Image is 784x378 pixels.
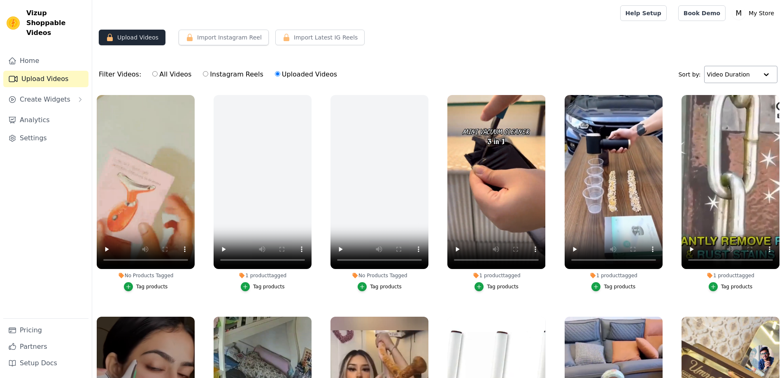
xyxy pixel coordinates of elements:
button: Tag products [709,282,753,291]
span: Import Latest IG Reels [294,33,358,42]
label: All Videos [152,69,192,80]
div: 1 product tagged [447,272,545,279]
a: Help Setup [620,5,667,21]
div: Tag products [136,283,168,290]
button: Tag products [475,282,519,291]
input: Uploaded Videos [275,71,280,77]
button: Import Instagram Reel [179,30,269,45]
div: Tag products [487,283,519,290]
button: Upload Videos [99,30,165,45]
div: 1 product tagged [565,272,663,279]
div: 1 product tagged [214,272,312,279]
a: Pricing [3,322,88,339]
div: Tag products [253,283,285,290]
div: Tag products [370,283,402,290]
button: Create Widgets [3,91,88,108]
button: Import Latest IG Reels [275,30,365,45]
input: All Videos [152,71,158,77]
input: Instagram Reels [203,71,208,77]
label: Uploaded Videos [275,69,337,80]
a: Home [3,53,88,69]
div: Filter Videos: [99,65,342,84]
div: Open chat [749,345,774,370]
div: No Products Tagged [330,272,428,279]
button: M My Store [732,6,777,21]
div: Tag products [721,283,753,290]
a: Setup Docs [3,355,88,371]
button: Tag products [358,282,402,291]
div: Sort by: [678,66,777,83]
a: Analytics [3,112,88,128]
div: No Products Tagged [97,272,195,279]
span: Create Widgets [20,95,70,104]
a: Settings [3,130,88,146]
img: Vizup [7,16,20,30]
button: Tag products [124,282,168,291]
span: Vizup Shoppable Videos [26,8,85,38]
a: Book Demo [678,5,726,21]
a: Upload Videos [3,71,88,87]
a: Partners [3,339,88,355]
button: Tag products [241,282,285,291]
div: 1 product tagged [682,272,779,279]
text: M [736,9,742,17]
div: Tag products [604,283,635,290]
button: Tag products [591,282,635,291]
label: Instagram Reels [202,69,263,80]
p: My Store [745,6,777,21]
